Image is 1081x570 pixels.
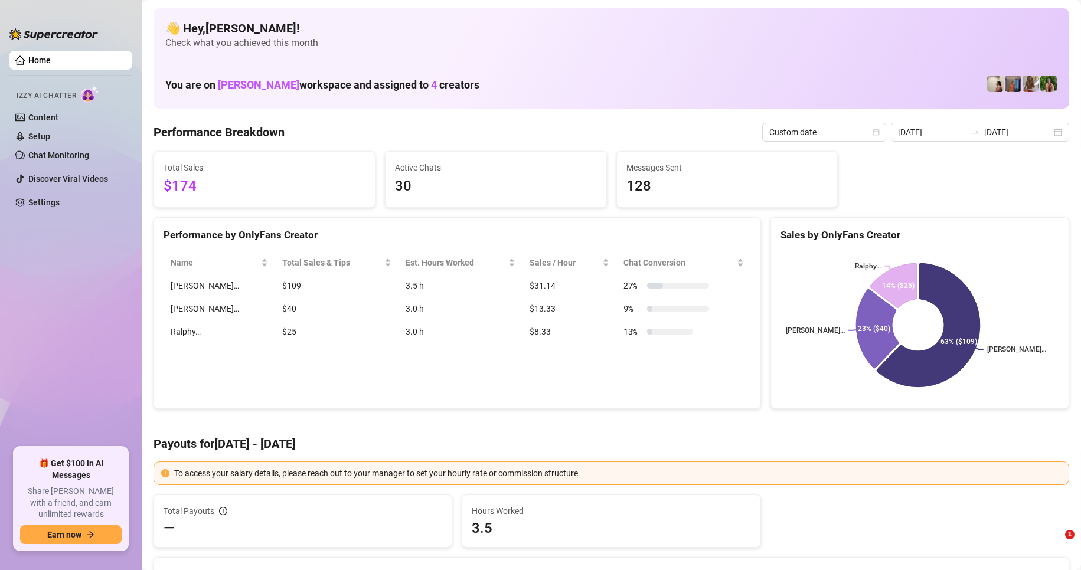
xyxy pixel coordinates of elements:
span: 30 [395,175,597,198]
span: Total Sales [164,161,365,174]
span: Custom date [769,123,879,141]
span: [PERSON_NAME] [218,78,299,91]
span: 27 % [623,279,642,292]
span: arrow-right [86,530,94,539]
span: Earn now [47,530,81,539]
th: Chat Conversion [616,251,751,274]
span: 13 % [623,325,642,338]
span: Name [171,256,259,269]
a: Content [28,113,58,122]
h1: You are on workspace and assigned to creators [165,78,479,91]
td: $13.33 [522,297,616,320]
td: $8.33 [522,320,616,343]
a: Discover Viral Videos [28,174,108,184]
span: 9 % [623,302,642,315]
img: logo-BBDzfeDw.svg [9,28,98,40]
span: calendar [873,129,880,136]
td: [PERSON_NAME]… [164,297,275,320]
span: Hours Worked [472,505,750,517]
td: [PERSON_NAME]… [164,274,275,297]
th: Total Sales & Tips [275,251,399,274]
td: Ralphy… [164,320,275,343]
a: Home [28,55,51,65]
img: Nathaniel [1023,76,1039,92]
text: Ralphy… [855,262,881,270]
div: Est. Hours Worked [406,256,506,269]
input: Start date [898,126,965,139]
span: 🎁 Get $100 in AI Messages [20,458,122,481]
span: Messages Sent [626,161,828,174]
th: Sales / Hour [522,251,616,274]
a: Settings [28,198,60,207]
span: Chat Conversion [623,256,734,269]
td: 3.0 h [399,320,522,343]
img: Wayne [1005,76,1021,92]
img: Ralphy [987,76,1004,92]
span: Sales / Hour [530,256,600,269]
span: swap-right [970,127,979,137]
a: Setup [28,132,50,141]
span: exclamation-circle [161,469,169,477]
span: 1 [1065,530,1075,539]
h4: 👋 Hey, [PERSON_NAME] ! [165,20,1057,37]
span: 3.5 [472,519,750,538]
span: Active Chats [395,161,597,174]
h4: Payouts for [DATE] - [DATE] [154,435,1069,452]
span: Total Payouts [164,505,214,517]
text: [PERSON_NAME]… [987,346,1046,354]
iframe: Intercom live chat [1041,530,1069,558]
span: Izzy AI Chatter [17,90,76,101]
span: — [164,519,175,538]
td: $109 [275,274,399,297]
td: $31.14 [522,274,616,297]
input: End date [984,126,1051,139]
th: Name [164,251,275,274]
span: Total Sales & Tips [282,256,382,269]
button: Earn nowarrow-right [20,525,122,544]
div: To access your salary details, please reach out to your manager to set your hourly rate or commis... [174,467,1062,480]
span: info-circle [219,507,227,515]
td: $25 [275,320,399,343]
img: AI Chatter [81,86,99,103]
span: to [970,127,979,137]
td: 3.5 h [399,274,522,297]
img: Nathaniel [1040,76,1057,92]
span: Share [PERSON_NAME] with a friend, and earn unlimited rewards [20,486,122,520]
span: $174 [164,175,365,198]
span: Check what you achieved this month [165,37,1057,50]
span: 128 [626,175,828,198]
div: Sales by OnlyFans Creator [780,227,1059,243]
span: 4 [431,78,437,91]
text: [PERSON_NAME]… [785,326,844,335]
div: Performance by OnlyFans Creator [164,227,751,243]
h4: Performance Breakdown [154,124,285,140]
a: Chat Monitoring [28,150,89,160]
td: $40 [275,297,399,320]
td: 3.0 h [399,297,522,320]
